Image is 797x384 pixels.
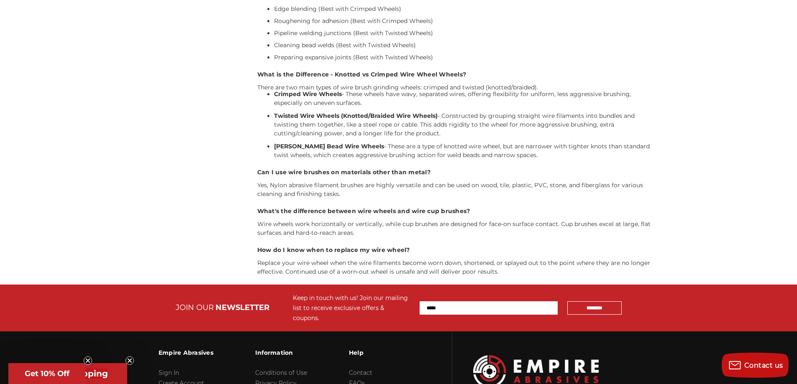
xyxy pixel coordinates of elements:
[274,5,659,13] li: Edge blending (Best with Crimped Wheels)
[257,181,659,198] p: Yes, Nylon abrasive filament brushes are highly versatile and can be used on wood, tile, plastic,...
[176,303,214,312] span: JOIN OUR
[257,168,659,177] h4: Can I use wire brushes on materials other than metal?
[255,344,307,361] h3: Information
[257,246,659,254] h4: How do I know when to replace my wire wheel?
[274,142,659,160] li: - These are a type of knotted wire wheel, but are narrower with tighter knots than standard twist...
[349,369,372,376] a: Contact
[255,369,307,376] a: Conditions of Use
[274,90,659,107] li: - These wheels have wavy, separated wires, offering flexibility for uniform, less aggressive brus...
[257,83,659,92] p: There are two main types of wire brush grinding wheels: crimped and twisted (knotted/braided).
[274,112,659,138] li: - Constructed by grouping straight wire filaments into bundles and twisting them together, like a...
[8,363,85,384] div: Get 10% OffClose teaser
[257,220,659,237] p: Wire wheels work horizontally or vertically, while cup brushes are designed for face-on surface c...
[722,353,789,378] button: Contact us
[274,112,438,120] strong: Twisted Wire Wheels (Knotted/Braided Wire Wheels)
[293,293,411,323] div: Keep in touch with us! Join our mailing list to receive exclusive offers & coupons.
[159,344,213,361] h3: Empire Abrasives
[274,142,384,150] strong: [PERSON_NAME] Bead Wire Wheels
[744,361,783,369] span: Contact us
[25,369,69,378] span: Get 10% Off
[257,259,659,276] p: Replace your wire wheel when the wire filaments become worn down, shortened, or splayed out to th...
[257,207,659,216] h4: What's the difference between wire wheels and wire cup brushes?
[126,356,134,365] button: Close teaser
[274,53,659,62] li: Preparing expansive joints (Best with Twisted Wheels)
[349,344,405,361] h3: Help
[274,17,659,25] li: Roughening for adhesion (Best with Crimped Wheels)
[274,90,342,98] strong: Crimped Wire Wheels
[274,41,659,50] li: Cleaning bead welds (Best with Twisted Wheels)
[257,70,659,79] h4: What is the Difference - Knotted vs Crimped Wire Wheel Wheels?
[215,303,269,312] span: NEWSLETTER
[274,29,659,38] li: Pipeline welding junctions (Best with Twisted Wheels)
[8,363,127,384] div: Get Free ShippingClose teaser
[84,356,92,365] button: Close teaser
[159,369,179,376] a: Sign In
